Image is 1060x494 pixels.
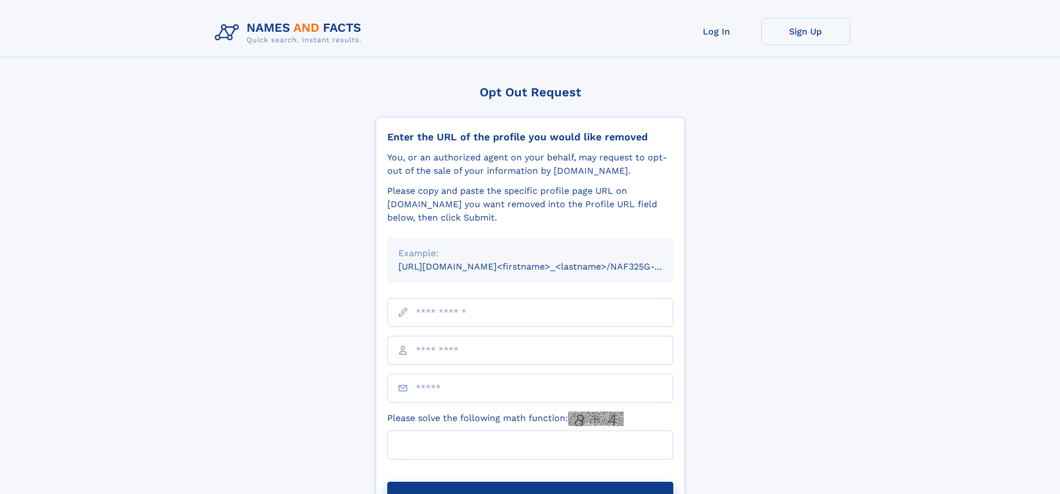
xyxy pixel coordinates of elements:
[398,261,694,272] small: [URL][DOMAIN_NAME]<firstname>_<lastname>/NAF325G-xxxxxxxx
[761,18,850,45] a: Sign Up
[387,131,673,143] div: Enter the URL of the profile you would like removed
[210,18,371,48] img: Logo Names and Facts
[376,85,685,99] div: Opt Out Request
[387,184,673,224] div: Please copy and paste the specific profile page URL on [DOMAIN_NAME] you want removed into the Pr...
[387,151,673,178] div: You, or an authorized agent on your behalf, may request to opt-out of the sale of your informatio...
[387,412,624,426] label: Please solve the following math function:
[398,247,662,260] div: Example:
[672,18,761,45] a: Log In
